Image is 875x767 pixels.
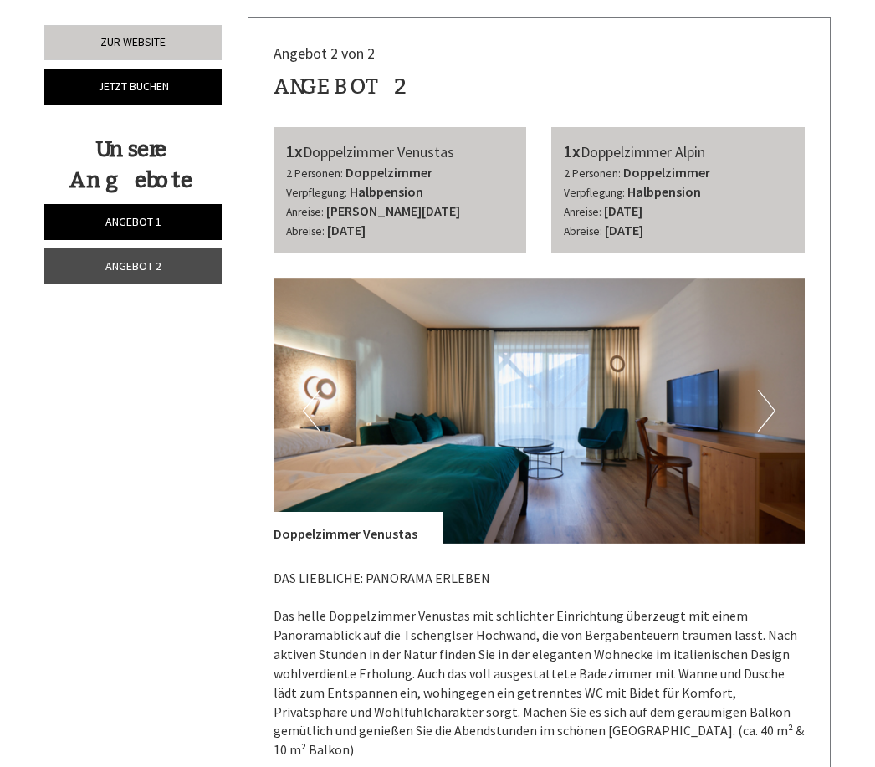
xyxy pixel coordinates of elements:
span: Angebot 1 [105,214,161,229]
div: Angebot 2 [274,71,408,102]
small: Abreise: [564,224,602,238]
small: Anreise: [564,205,601,219]
a: Jetzt buchen [44,69,222,105]
p: DAS LIEBLICHE: PANORAMA ERLEBEN Das helle Doppelzimmer Venustas mit schlichter Einrichtung überze... [274,569,806,759]
b: 1x [564,141,581,161]
span: Angebot 2 von 2 [274,43,375,63]
b: Halbpension [627,183,701,200]
b: [DATE] [604,202,642,219]
small: 2 Personen: [286,166,343,181]
b: [PERSON_NAME][DATE] [326,202,460,219]
b: Doppelzimmer [345,164,432,181]
b: [DATE] [605,222,643,238]
small: Verpflegung: [564,186,625,200]
div: Doppelzimmer Venustas [274,512,443,544]
span: Angebot 2 [105,258,161,274]
b: Halbpension [350,183,423,200]
small: Verpflegung: [286,186,347,200]
small: Anreise: [286,205,324,219]
button: Previous [303,390,320,432]
button: Next [758,390,775,432]
a: Zur Website [44,25,222,60]
b: 1x [286,141,303,161]
small: Abreise: [286,224,325,238]
div: Doppelzimmer Alpin [564,140,792,164]
div: Unsere Angebote [44,134,217,196]
small: 2 Personen: [564,166,621,181]
b: [DATE] [327,222,366,238]
b: Doppelzimmer [623,164,710,181]
img: image [274,278,806,544]
div: Doppelzimmer Venustas [286,140,514,164]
